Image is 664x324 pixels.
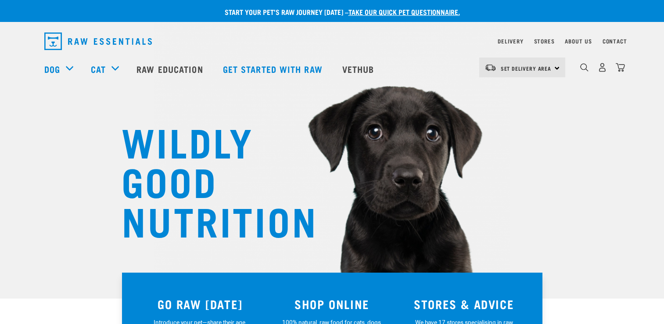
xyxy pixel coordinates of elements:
span: Set Delivery Area [501,67,552,70]
h3: GO RAW [DATE] [140,297,261,311]
a: Get started with Raw [214,51,334,86]
a: Raw Education [128,51,214,86]
a: Cat [91,62,106,76]
a: About Us [565,40,592,43]
img: Raw Essentials Logo [44,32,152,50]
a: Dog [44,62,60,76]
a: Stores [534,40,555,43]
h1: WILDLY GOOD NUTRITION [122,121,297,239]
img: home-icon@2x.png [616,63,625,72]
a: Vethub [334,51,385,86]
img: van-moving.png [485,64,496,72]
h3: STORES & ADVICE [403,297,525,311]
a: Contact [603,40,627,43]
a: take our quick pet questionnaire. [348,10,460,14]
nav: dropdown navigation [37,29,627,54]
a: Delivery [498,40,523,43]
img: user.png [598,63,607,72]
h3: SHOP ONLINE [271,297,393,311]
img: home-icon-1@2x.png [580,63,589,72]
